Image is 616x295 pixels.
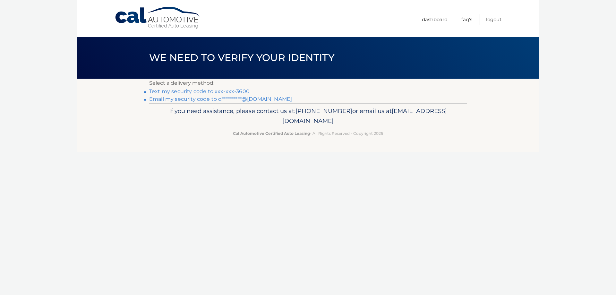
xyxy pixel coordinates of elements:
a: Cal Automotive [115,6,201,29]
p: Select a delivery method: [149,79,467,88]
span: [PHONE_NUMBER] [295,107,352,115]
span: We need to verify your identity [149,52,334,64]
p: If you need assistance, please contact us at: or email us at [153,106,463,126]
a: Text my security code to xxx-xxx-3600 [149,88,250,94]
a: Dashboard [422,14,448,25]
a: Logout [486,14,501,25]
a: FAQ's [461,14,472,25]
a: Email my security code to d**********@[DOMAIN_NAME] [149,96,292,102]
p: - All Rights Reserved - Copyright 2025 [153,130,463,137]
strong: Cal Automotive Certified Auto Leasing [233,131,310,136]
